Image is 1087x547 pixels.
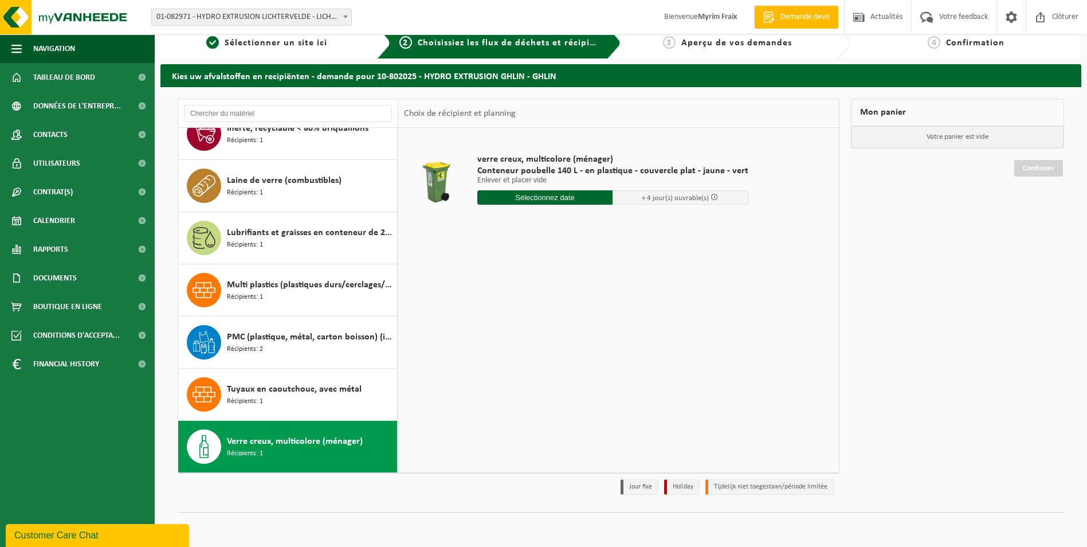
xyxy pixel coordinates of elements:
[477,154,748,165] span: verre creux, multicolore (ménager)
[33,321,120,350] span: Conditions d'accepta...
[33,292,102,321] span: Boutique en ligne
[227,396,263,407] span: Récipients: 1
[227,278,394,292] span: Multi plastics (plastiques durs/cerclages/EPS/film naturel/film mélange/PMC)
[227,382,362,396] span: Tuyaux en caoutchouc, avec métal
[178,264,398,317] button: Multi plastics (plastiques durs/cerclages/EPS/film naturel/film mélange/PMC) Récipients: 1
[477,190,613,205] input: Sélectionnez date
[33,149,80,178] span: Utilisateurs
[152,9,351,25] span: 01-082971 - HYDRO EXTRUSION LICHTERVELDE - LICHTERVELDE
[178,421,398,472] button: Verre creux, multicolore (ménager) Récipients: 1
[33,206,75,235] span: Calendrier
[6,522,191,547] iframe: chat widget
[33,264,77,292] span: Documents
[33,92,121,120] span: Données de l'entrepr...
[698,13,737,21] strong: Myrim Fraix
[184,105,392,122] input: Chercher du matériel
[33,178,73,206] span: Contrat(s)
[621,479,658,495] li: Jour fixe
[227,435,363,448] span: Verre creux, multicolore (ménager)
[227,344,263,355] span: Récipients: 2
[227,187,263,198] span: Récipients: 1
[1014,160,1063,177] a: Continuer
[227,330,394,344] span: PMC (plastique, métal, carton boisson) (industriel)
[851,126,1064,148] p: Votre panier est vide
[227,292,263,303] span: Récipients: 1
[642,194,709,202] span: + 4 jour(s) ouvrable(s)
[227,122,368,135] span: Inerte, recyclable < 80% briquaillons
[227,240,263,251] span: Récipients: 1
[227,448,263,459] span: Récipients: 1
[33,63,95,92] span: Tableau de bord
[160,64,1081,87] h2: Kies uw afvalstoffen en recipiënten - demande pour 10-802025 - HYDRO EXTRUSION GHLIN - GHLIN
[178,369,398,421] button: Tuyaux en caoutchouc, avec métal Récipients: 1
[225,38,327,48] span: Sélectionner un site ici
[33,34,75,63] span: Navigation
[398,99,521,128] div: Choix de récipient et planning
[681,38,792,48] span: Aperçu de vos demandes
[227,135,263,146] span: Récipients: 1
[946,38,1004,48] span: Confirmation
[206,36,219,49] span: 1
[418,38,609,48] span: Choisissiez les flux de déchets et récipients
[477,177,748,185] p: Enlever et placer vide
[227,174,342,187] span: Laine de verre (combustibles)
[178,160,398,212] button: Laine de verre (combustibles) Récipients: 1
[705,479,834,495] li: Tijdelijk niet toegestaan/période limitée
[754,6,838,29] a: Demande devis
[851,99,1064,126] div: Mon panier
[778,11,833,23] span: Demande devis
[166,36,368,50] a: 1Sélectionner un site ici
[178,317,398,369] button: PMC (plastique, métal, carton boisson) (industriel) Récipients: 2
[227,226,394,240] span: Lubrifiants et graisses en conteneur de 200 litres
[664,479,700,495] li: Holiday
[178,212,398,264] button: Lubrifiants et graisses en conteneur de 200 litres Récipients: 1
[33,120,68,149] span: Contacts
[33,350,99,378] span: Financial History
[663,36,676,49] span: 3
[928,36,940,49] span: 4
[399,36,412,49] span: 2
[151,9,352,26] span: 01-082971 - HYDRO EXTRUSION LICHTERVELDE - LICHTERVELDE
[33,235,68,264] span: Rapports
[178,108,398,160] button: Inerte, recyclable < 80% briquaillons Récipients: 1
[477,165,748,177] span: Conteneur poubelle 140 L - en plastique - couvercle plat - jaune - vert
